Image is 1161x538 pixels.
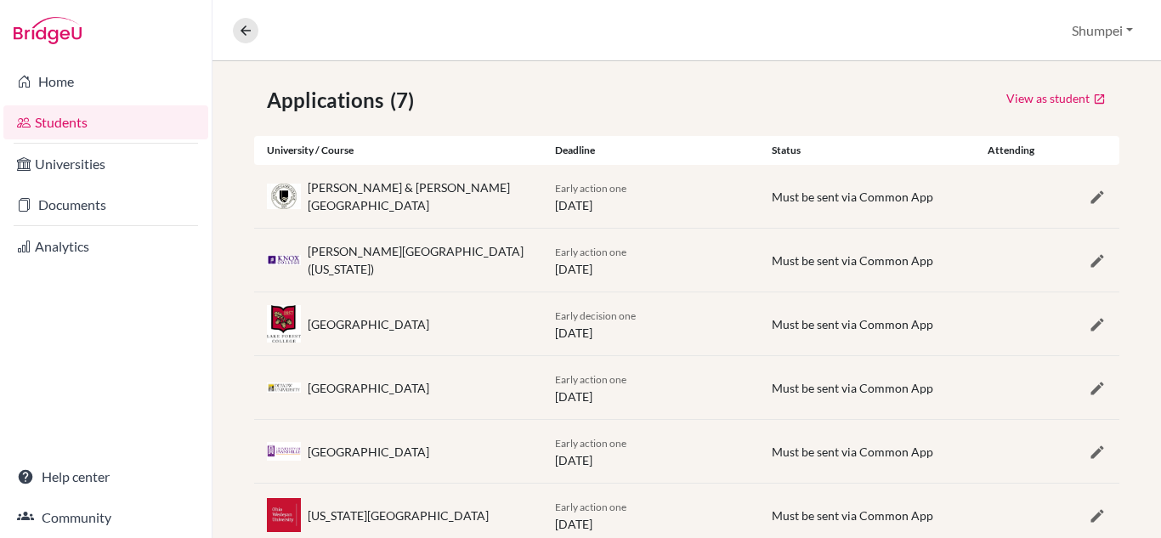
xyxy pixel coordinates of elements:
div: [DATE] [542,370,759,405]
img: us_lak_ibwjs5hl.jpeg [267,305,301,342]
span: Applications [267,85,390,116]
a: Help center [3,460,208,494]
div: [US_STATE][GEOGRAPHIC_DATA] [308,507,489,524]
span: (7) [390,85,421,116]
a: Community [3,501,208,535]
a: Home [3,65,208,99]
a: Analytics [3,229,208,263]
div: University / Course [254,143,542,158]
a: Universities [3,147,208,181]
img: us_knox_a8gipy04.jpeg [267,255,301,266]
span: Must be sent via Common App [772,190,933,204]
span: Early decision one [555,309,636,322]
a: View as student [1005,85,1107,111]
a: Documents [3,188,208,222]
span: Must be sent via Common App [772,508,933,523]
div: [PERSON_NAME][GEOGRAPHIC_DATA] ([US_STATE]) [308,242,530,278]
div: [DATE] [542,497,759,533]
span: Must be sent via Common App [772,253,933,268]
span: Early action one [555,182,626,195]
div: [DATE] [542,433,759,469]
div: [DATE] [542,178,759,214]
img: us_lcl_u0zeuca1.jpeg [267,184,301,208]
div: [PERSON_NAME] & [PERSON_NAME][GEOGRAPHIC_DATA] [308,178,530,214]
div: Attending [975,143,1047,158]
span: Must be sent via Common App [772,381,933,395]
img: us_owu_bszk0odn.jpeg [267,498,301,532]
div: [GEOGRAPHIC_DATA] [308,443,429,461]
span: Must be sent via Common App [772,445,933,459]
div: [DATE] [542,242,759,278]
button: Shumpei [1064,14,1141,47]
div: [DATE] [542,306,759,342]
span: Must be sent via Common App [772,317,933,331]
span: Early action one [555,501,626,513]
img: us_eva_f88o0x0h.png [267,442,301,461]
div: [GEOGRAPHIC_DATA] [308,379,429,397]
div: Status [759,143,976,158]
img: Bridge-U [14,17,82,44]
a: Students [3,105,208,139]
span: Early action one [555,246,626,258]
span: Early action one [555,373,626,386]
span: Early action one [555,437,626,450]
div: [GEOGRAPHIC_DATA] [308,315,429,333]
div: Deadline [542,143,759,158]
img: us_depau_b0esz8p_.jpeg [267,382,301,393]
